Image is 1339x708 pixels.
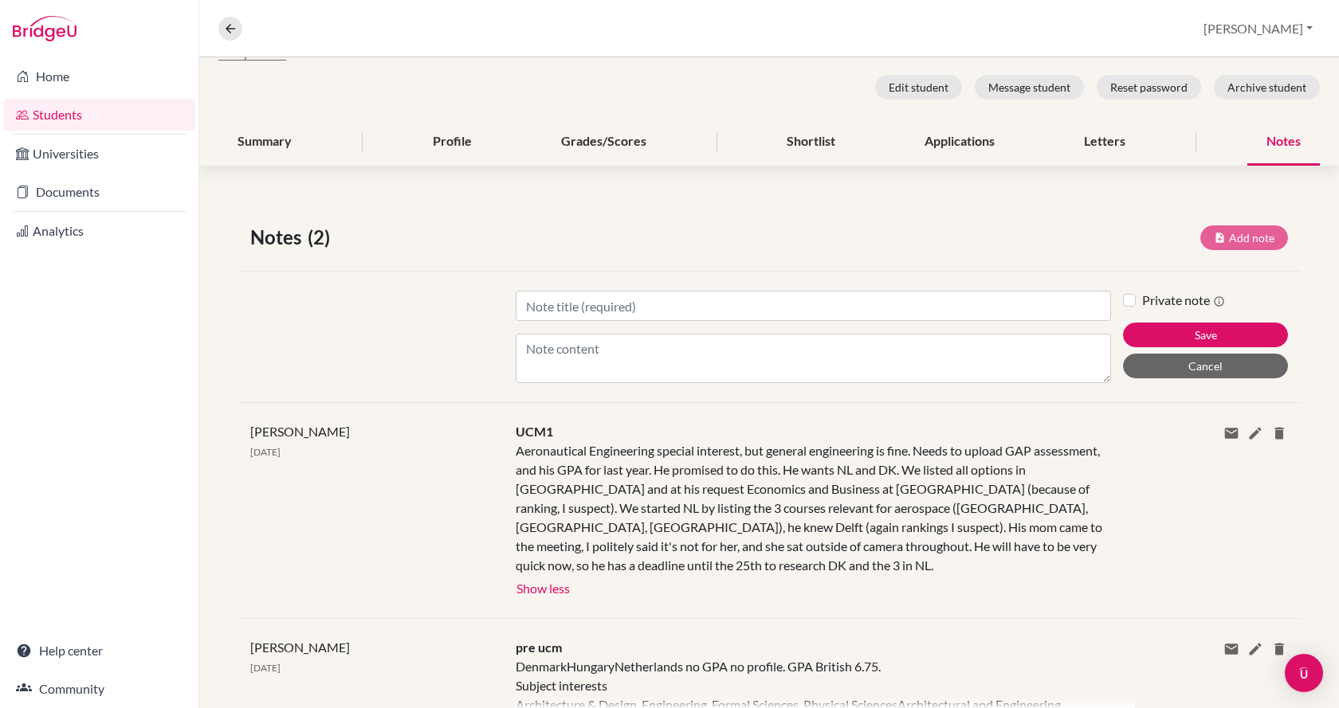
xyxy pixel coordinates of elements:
[3,176,195,208] a: Documents
[516,441,1111,575] div: Aeronautical Engineering special interest, but general engineering is fine. Needs to upload GAP a...
[1196,14,1320,44] button: [PERSON_NAME]
[1285,654,1323,692] div: Open Intercom Messenger
[3,215,195,247] a: Analytics
[218,119,311,166] div: Summary
[1247,119,1320,166] div: Notes
[3,99,195,131] a: Students
[905,119,1014,166] div: Applications
[1097,75,1201,100] button: Reset password
[308,223,336,252] span: (2)
[250,640,350,655] span: [PERSON_NAME]
[3,138,195,170] a: Universities
[768,119,854,166] div: Shortlist
[975,75,1084,100] button: Message student
[516,424,553,439] span: UCM1
[13,16,77,41] img: Bridge-U
[3,61,195,92] a: Home
[250,424,350,439] span: [PERSON_NAME]
[516,291,1111,321] input: Note title (required)
[1123,354,1288,378] button: Cancel
[1142,291,1225,310] label: Private note
[250,446,281,458] span: [DATE]
[250,223,308,252] span: Notes
[875,75,962,100] button: Edit student
[1065,119,1145,166] div: Letters
[414,119,491,166] div: Profile
[1200,225,1288,250] button: Add note
[542,119,666,166] div: Grades/Scores
[250,662,281,674] span: [DATE]
[516,640,562,655] span: pre ucm
[3,673,195,705] a: Community
[516,575,571,599] button: Show less
[3,635,195,667] a: Help center
[1123,323,1288,347] button: Save
[1214,75,1320,100] button: Archive student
